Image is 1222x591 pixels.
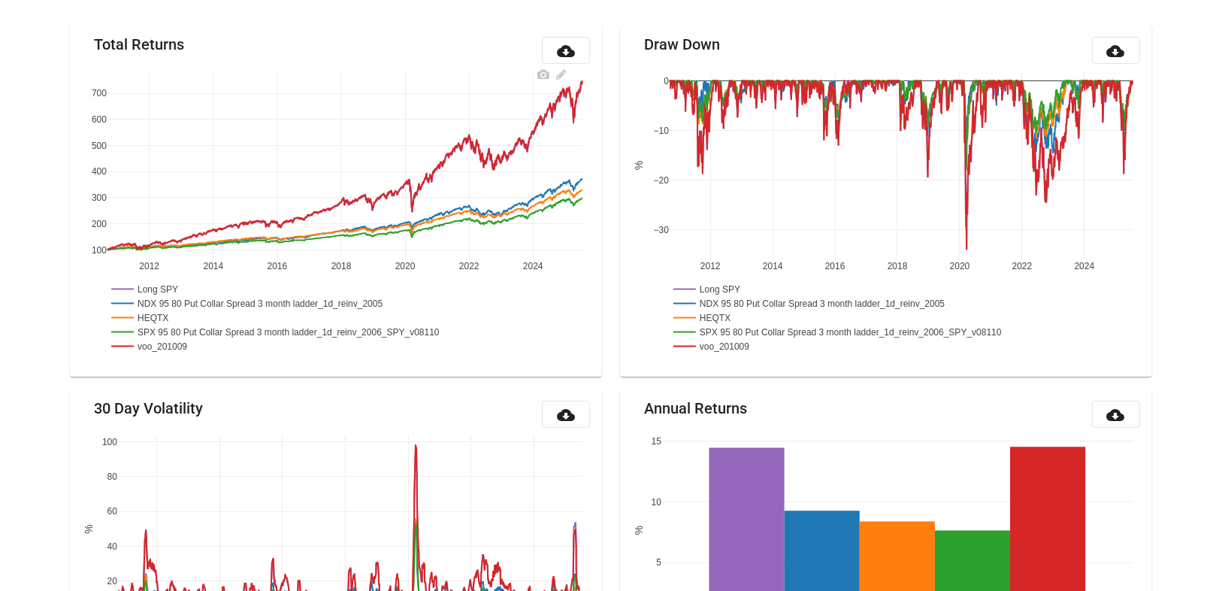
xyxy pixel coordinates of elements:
mat-card-title: Draw Down [644,37,720,52]
mat-icon: cloud_download [1107,42,1125,60]
mat-card-title: 30 Day Volatility [94,401,203,416]
mat-card-title: Total Returns [94,37,184,52]
mat-icon: cloud_download [557,406,575,424]
mat-icon: cloud_download [1107,406,1125,424]
mat-card-title: Annual Returns [644,401,747,416]
mat-icon: cloud_download [557,42,575,60]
